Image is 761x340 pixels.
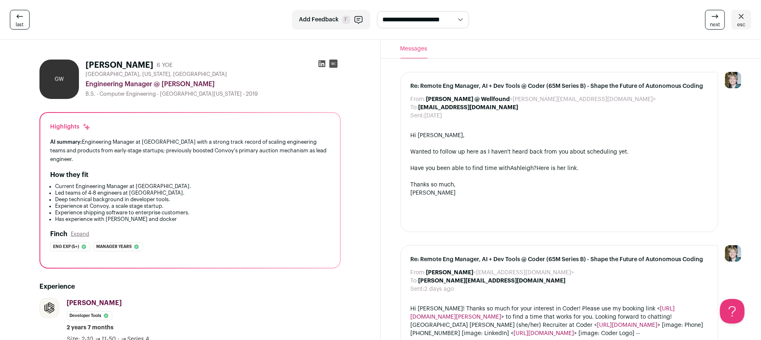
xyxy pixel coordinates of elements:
a: last [10,10,30,30]
span: [PERSON_NAME] [67,300,122,306]
span: F [342,16,350,24]
li: Developer Tools [67,311,112,320]
dt: Sent: [411,285,425,293]
img: 6494470-medium_jpg [725,245,741,262]
div: Hi [PERSON_NAME]! Thanks so much for your interest in Coder! Please use my booking link < > to fi... [411,305,708,338]
button: Add Feedback F [292,10,370,30]
div: 6 YOE [157,61,173,69]
span: AI summary: [50,139,82,145]
iframe: Help Scout Beacon - Open [720,299,745,324]
b: [PERSON_NAME] [426,270,474,276]
div: B.S. - Computer Engineering - [GEOGRAPHIC_DATA][US_STATE] - 2019 [86,91,341,97]
h2: Experience [39,282,341,292]
div: Engineering Manager @ [PERSON_NAME] [86,79,341,89]
dt: From: [411,95,426,103]
b: [EMAIL_ADDRESS][DOMAIN_NAME] [419,105,518,110]
dt: To: [411,103,419,112]
span: Re: Remote Eng Manager, AI + Dev Tools @ Coder (65M Series B) - Shape the Future of Autonomous Co... [411,255,708,264]
dd: [DATE] [425,112,442,120]
a: [URL][DOMAIN_NAME] [514,331,574,336]
dt: Sent: [411,112,425,120]
span: Ashleigh [511,165,534,171]
dt: From: [411,269,426,277]
span: last [16,21,24,28]
span: [GEOGRAPHIC_DATA], [US_STATE], [GEOGRAPHIC_DATA] [86,71,227,78]
li: Has experience with [PERSON_NAME] and docker [55,216,330,223]
div: GW [39,60,79,99]
dt: To: [411,277,419,285]
h2: How they fit [50,170,88,180]
b: [PERSON_NAME][EMAIL_ADDRESS][DOMAIN_NAME] [419,278,566,284]
li: Deep technical background in developer tools. [55,196,330,203]
a: [URL][DOMAIN_NAME] [597,322,658,328]
li: Experience at Convoy, a scale stage startup. [55,203,330,209]
div: Engineering Manager at [GEOGRAPHIC_DATA] with a strong track record of scaling engineering teams ... [50,138,330,163]
button: Expand [71,231,89,237]
div: Wanted to follow up here as I haven't heard back from you about scheduling yet. [411,148,708,156]
li: Current Engineering Manager at [GEOGRAPHIC_DATA]. [55,183,330,190]
span: 2 years 7 months [67,324,113,332]
dd: 2 days ago [425,285,454,293]
a: Here is her link [537,165,577,171]
a: next [705,10,725,30]
h2: Finch [50,229,67,239]
b: [PERSON_NAME] @ Wellfound [426,96,510,102]
span: Re: Remote Eng Manager, AI + Dev Tools @ Coder (65M Series B) - Shape the Future of Autonomous Co... [411,82,708,90]
div: Highlights [50,123,91,131]
div: Thanks so much, [411,181,708,189]
img: 6494470-medium_jpg [725,72,741,88]
div: [PERSON_NAME] [411,189,708,197]
img: 099b56bd251260333eb75e4a636525202f6f09033fc0d988cb944cf609bd6f7d.jpg [40,299,59,317]
div: Hi [PERSON_NAME], [411,131,708,140]
span: esc [737,21,745,28]
dd: <[PERSON_NAME][EMAIL_ADDRESS][DOMAIN_NAME]> [426,95,656,103]
span: Manager years [96,243,132,251]
span: Eng exp (5+) [53,243,79,251]
dd: <[EMAIL_ADDRESS][DOMAIN_NAME]> [426,269,574,277]
span: Add Feedback [299,16,339,24]
span: next [710,21,720,28]
li: Led teams of 4-8 engineers at [GEOGRAPHIC_DATA]. [55,190,330,196]
div: Have you been able to find time with ? . [411,164,708,172]
button: Messages [400,40,428,58]
li: Experience shipping software to enterprise customers. [55,209,330,216]
h1: [PERSON_NAME] [86,60,153,71]
a: esc [731,10,751,30]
